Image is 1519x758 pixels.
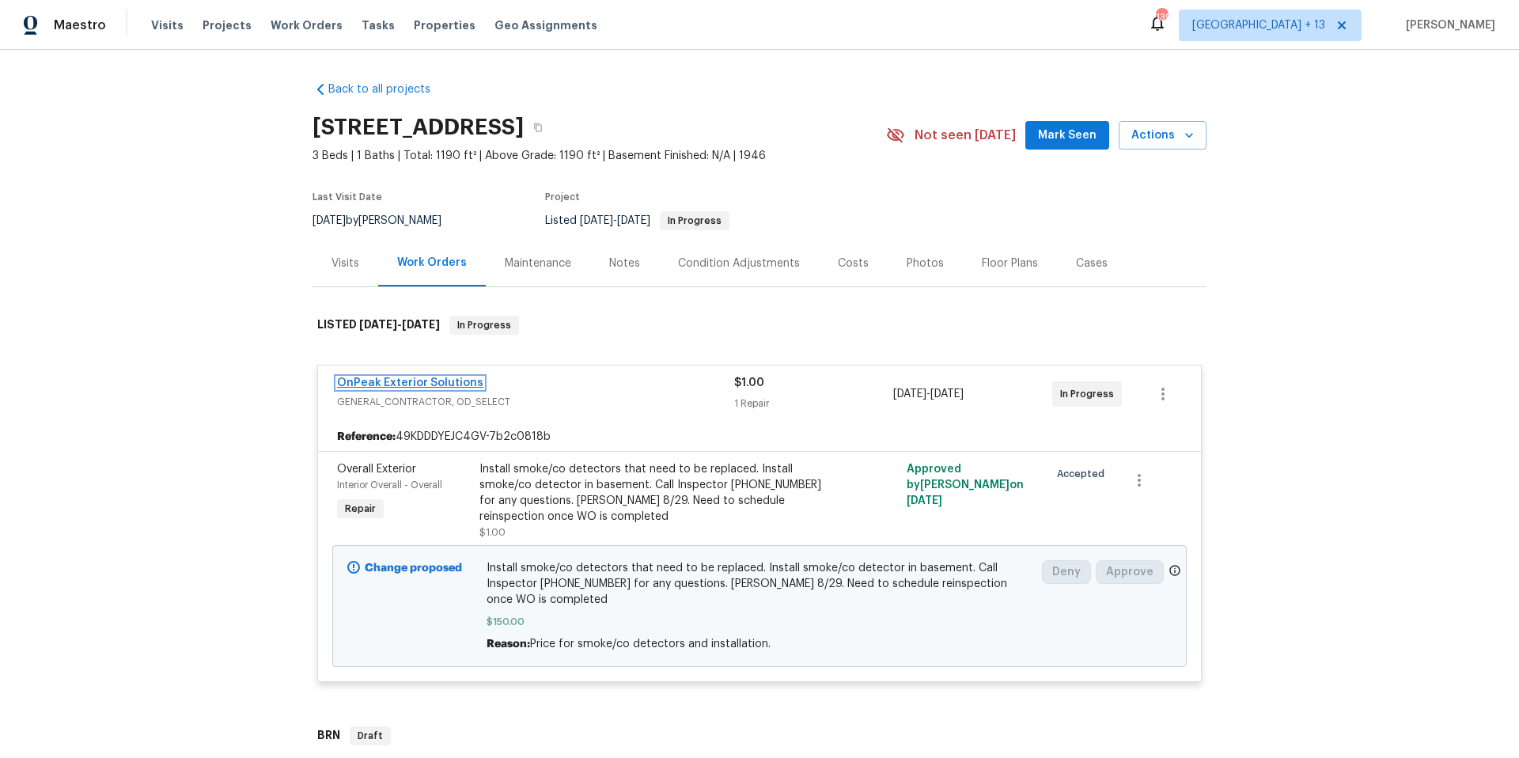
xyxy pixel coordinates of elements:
b: Reference: [337,429,396,445]
span: Draft [351,728,389,744]
span: Tasks [362,20,395,31]
span: [DATE] [402,319,440,330]
span: Geo Assignments [494,17,597,33]
span: Project [545,192,580,202]
button: Deny [1042,560,1091,584]
button: Actions [1119,121,1206,150]
div: Costs [838,256,869,271]
div: Notes [609,256,640,271]
div: Cases [1076,256,1108,271]
span: In Progress [661,216,728,226]
span: [DATE] [617,215,650,226]
span: Price for smoke/co detectors and installation. [530,639,771,650]
span: Mark Seen [1038,126,1097,146]
div: by [PERSON_NAME] [313,211,460,230]
h2: [STREET_ADDRESS] [313,119,524,135]
span: - [359,319,440,330]
span: $150.00 [487,614,1033,630]
span: 3 Beds | 1 Baths | Total: 1190 ft² | Above Grade: 1190 ft² | Basement Finished: N/A | 1946 [313,148,886,164]
div: Photos [907,256,944,271]
span: Properties [414,17,475,33]
span: In Progress [1060,386,1120,402]
span: GENERAL_CONTRACTOR, OD_SELECT [337,394,734,410]
span: [PERSON_NAME] [1400,17,1495,33]
span: - [893,386,964,402]
div: Work Orders [397,255,467,271]
div: LISTED [DATE]-[DATE]In Progress [313,300,1206,351]
div: Floor Plans [982,256,1038,271]
button: Mark Seen [1025,121,1109,150]
span: Interior Overall - Overall [337,480,442,490]
span: [DATE] [930,388,964,400]
button: Copy Address [524,113,552,142]
span: [DATE] [313,215,346,226]
a: Back to all projects [313,81,464,97]
span: Repair [339,501,382,517]
div: 49KDDDYEJC4GV-7b2c0818b [318,423,1201,451]
span: Approved by [PERSON_NAME] on [907,464,1024,506]
b: Change proposed [365,563,462,574]
span: [DATE] [359,319,397,330]
div: Maintenance [505,256,571,271]
span: Projects [203,17,252,33]
span: Accepted [1057,466,1111,482]
span: [DATE] [893,388,926,400]
h6: LISTED [317,316,440,335]
span: [GEOGRAPHIC_DATA] + 13 [1192,17,1325,33]
span: Maestro [54,17,106,33]
button: Approve [1096,560,1164,584]
span: $1.00 [734,377,764,388]
span: Overall Exterior [337,464,416,475]
span: [DATE] [580,215,613,226]
div: 139 [1156,9,1167,25]
h6: BRN [317,726,340,745]
span: Reason: [487,639,530,650]
div: Condition Adjustments [678,256,800,271]
span: Work Orders [271,17,343,33]
span: Actions [1131,126,1194,146]
div: Visits [331,256,359,271]
span: - [580,215,650,226]
span: Install smoke/co detectors that need to be replaced. Install smoke/co detector in basement. Call ... [487,560,1033,608]
span: Only a market manager or an area construction manager can approve [1169,564,1181,581]
span: Last Visit Date [313,192,382,202]
span: Listed [545,215,729,226]
span: In Progress [451,317,517,333]
div: Install smoke/co detectors that need to be replaced. Install smoke/co detector in basement. Call ... [479,461,826,525]
a: OnPeak Exterior Solutions [337,377,483,388]
span: $1.00 [479,528,506,537]
div: 1 Repair [734,396,893,411]
span: Not seen [DATE] [915,127,1016,143]
span: Visits [151,17,184,33]
span: [DATE] [907,495,942,506]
